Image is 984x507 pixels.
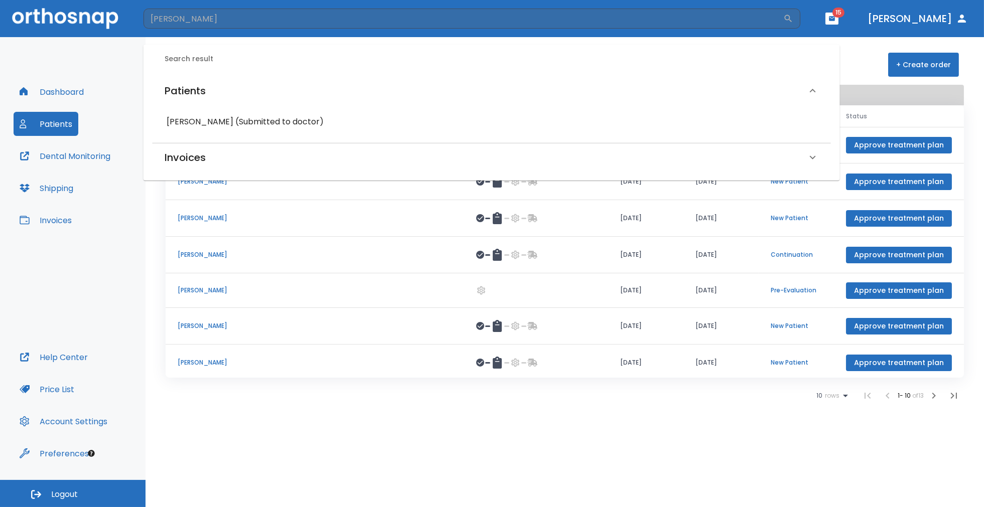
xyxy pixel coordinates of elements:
[178,250,452,259] p: [PERSON_NAME]
[846,282,952,299] button: Approve treatment plan
[846,174,952,190] button: Approve treatment plan
[178,321,452,330] p: [PERSON_NAME]
[608,163,683,200] td: [DATE]
[14,176,79,200] button: Shipping
[608,273,683,308] td: [DATE]
[14,112,78,136] button: Patients
[14,80,90,104] button: Dashboard
[178,214,452,223] p: [PERSON_NAME]
[608,308,683,345] td: [DATE]
[167,115,817,129] h6: [PERSON_NAME] (Submitted to doctor)
[608,200,683,237] td: [DATE]
[683,345,759,381] td: [DATE]
[771,177,822,186] p: New Patient
[816,392,822,399] span: 10
[165,54,831,65] h6: Search result
[683,163,759,200] td: [DATE]
[178,358,452,367] p: [PERSON_NAME]
[846,137,952,153] button: Approve treatment plan
[771,358,822,367] p: New Patient
[846,355,952,371] button: Approve treatment plan
[14,409,113,433] button: Account Settings
[888,53,959,77] button: + Create order
[683,308,759,345] td: [DATE]
[683,200,759,237] td: [DATE]
[165,83,206,99] h6: Patients
[912,391,924,400] span: of 13
[846,112,867,121] span: Status
[864,10,972,28] button: [PERSON_NAME]
[165,149,206,165] h6: Invoices
[608,237,683,273] td: [DATE]
[153,143,831,172] div: Invoices
[822,392,839,399] span: rows
[178,286,452,295] p: [PERSON_NAME]
[51,489,78,500] span: Logout
[178,177,452,186] p: [PERSON_NAME]
[14,345,94,369] button: Help Center
[87,449,96,458] div: Tooltip anchor
[771,214,822,223] p: New Patient
[846,247,952,263] button: Approve treatment plan
[898,391,912,400] span: 1 - 10
[144,9,783,29] input: Search by Patient Name or Case #
[683,273,759,308] td: [DATE]
[14,208,78,232] button: Invoices
[846,210,952,227] button: Approve treatment plan
[14,441,95,465] button: Preferences
[14,144,116,168] button: Dental Monitoring
[832,8,845,18] span: 15
[12,8,118,29] img: Orthosnap
[846,318,952,334] button: Approve treatment plan
[683,237,759,273] td: [DATE]
[14,377,80,401] button: Price List
[771,321,822,330] p: New Patient
[771,250,822,259] p: Continuation
[771,286,822,295] p: Pre-Evaluation
[608,345,683,381] td: [DATE]
[153,73,831,109] div: Patients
